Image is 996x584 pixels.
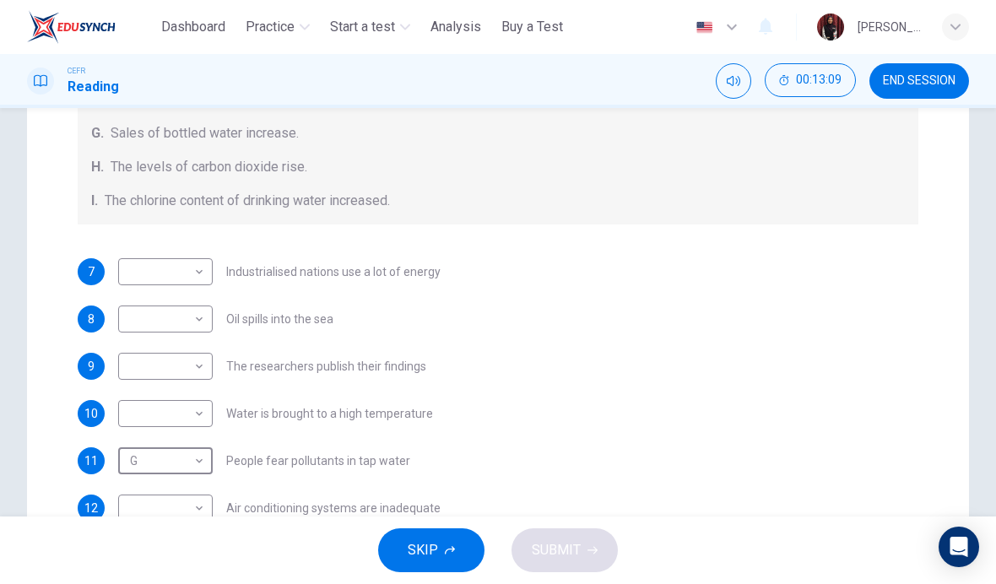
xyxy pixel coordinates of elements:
[84,408,98,419] span: 10
[91,123,104,143] span: G.
[939,527,979,567] div: Open Intercom Messenger
[817,14,844,41] img: Profile picture
[105,191,390,211] span: The chlorine content of drinking water increased.
[796,73,842,87] span: 00:13:09
[68,77,119,97] h1: Reading
[246,17,295,37] span: Practice
[226,313,333,325] span: Oil spills into the sea
[226,502,441,514] span: Air conditioning systems are inadequate
[154,12,232,42] button: Dashboard
[430,17,481,37] span: Analysis
[869,63,969,99] button: END SESSION
[88,266,95,278] span: 7
[694,21,715,34] img: en
[226,360,426,372] span: The researchers publish their findings
[226,266,441,278] span: Industrialised nations use a lot of energy
[858,17,922,37] div: [PERSON_NAME]
[765,63,856,97] button: 00:13:09
[84,455,98,467] span: 11
[883,74,955,88] span: END SESSION
[330,17,395,37] span: Start a test
[84,502,98,514] span: 12
[495,12,570,42] button: Buy a Test
[27,10,154,44] a: ELTC logo
[88,313,95,325] span: 8
[111,123,299,143] span: Sales of bottled water increase.
[378,528,484,572] button: SKIP
[91,191,98,211] span: I.
[408,538,438,562] span: SKIP
[501,17,563,37] span: Buy a Test
[27,10,116,44] img: ELTC logo
[111,157,307,177] span: The levels of carbon dioxide rise.
[323,12,417,42] button: Start a test
[91,157,104,177] span: H.
[118,437,207,485] div: G
[226,408,433,419] span: Water is brought to a high temperature
[424,12,488,42] button: Analysis
[716,63,751,99] div: Mute
[226,455,410,467] span: People fear pollutants in tap water
[68,65,85,77] span: CEFR
[88,360,95,372] span: 9
[239,12,317,42] button: Practice
[765,63,856,99] div: Hide
[161,17,225,37] span: Dashboard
